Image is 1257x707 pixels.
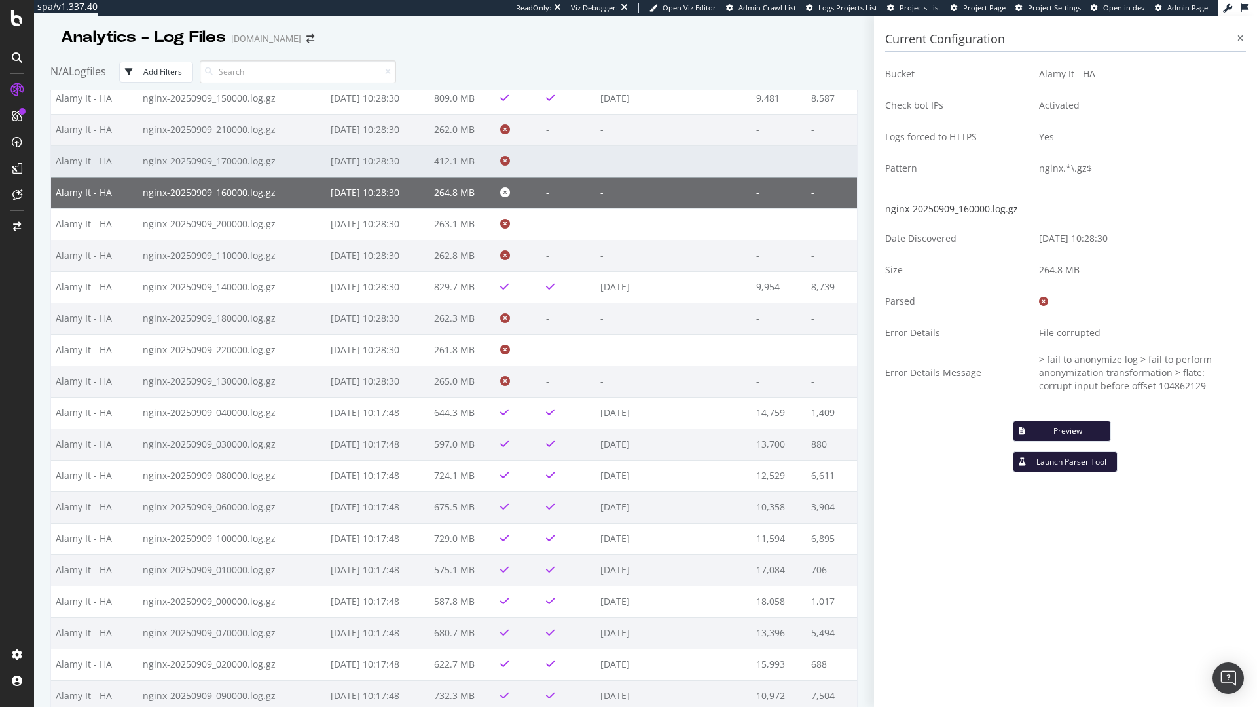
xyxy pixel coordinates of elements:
[807,491,857,523] td: 3,904
[752,554,807,586] td: 17,084
[596,460,752,491] td: [DATE]
[51,429,138,460] td: Alamy It - HA
[61,26,226,48] div: Analytics - Log Files
[649,3,716,13] a: Open Viz Editor
[326,460,429,491] td: [DATE] 10:17:48
[326,617,429,649] td: [DATE] 10:17:48
[516,3,551,13] div: ReadOnly:
[806,3,877,13] a: Logs Projects List
[807,460,857,491] td: 6,611
[138,429,327,460] td: nginx-20250909_030000.log.gz
[738,3,796,12] span: Admin Crawl List
[138,303,327,334] td: nginx-20250909_180000.log.gz
[429,460,496,491] td: 724.1 MB
[429,366,496,397] td: 265.0 MB
[429,177,496,208] td: 264.8 MB
[807,366,857,397] td: -
[541,334,595,366] td: -
[326,649,429,680] td: [DATE] 10:17:48
[752,271,807,303] td: 9,954
[143,66,182,77] div: Add Filters
[541,366,595,397] td: -
[1029,223,1246,254] td: [DATE] 10:28:30
[596,114,752,145] td: -
[326,145,429,177] td: [DATE] 10:28:30
[138,83,327,114] td: nginx-20250909_150000.log.gz
[885,317,1029,349] td: Error Details
[752,429,807,460] td: 13,700
[138,240,327,271] td: nginx-20250909_110000.log.gz
[807,586,857,617] td: 1,017
[429,491,496,523] td: 675.5 MB
[885,153,1029,184] td: Pattern
[1091,3,1145,13] a: Open in dev
[326,366,429,397] td: [DATE] 10:28:30
[138,586,327,617] td: nginx-20250909_000000.log.gz
[119,62,193,83] button: Add Filters
[752,334,807,366] td: -
[1029,58,1246,90] td: Alamy It - HA
[138,617,327,649] td: nginx-20250909_070000.log.gz
[51,303,138,334] td: Alamy It - HA
[885,121,1029,153] td: Logs forced to HTTPS
[326,177,429,208] td: [DATE] 10:28:30
[596,586,752,617] td: [DATE]
[138,491,327,523] td: nginx-20250909_060000.log.gz
[596,177,752,208] td: -
[752,491,807,523] td: 10,358
[807,397,857,429] td: 1,409
[596,240,752,271] td: -
[1167,3,1208,12] span: Admin Page
[429,271,496,303] td: 829.7 MB
[326,586,429,617] td: [DATE] 10:17:48
[752,177,807,208] td: -
[596,429,752,460] td: [DATE]
[596,334,752,366] td: -
[807,429,857,460] td: 880
[752,523,807,554] td: 11,594
[596,397,752,429] td: [DATE]
[50,64,69,79] span: N/A
[326,397,429,429] td: [DATE] 10:17:48
[326,334,429,366] td: [DATE] 10:28:30
[51,208,138,240] td: Alamy It - HA
[571,3,618,13] div: Viz Debugger:
[818,3,877,12] span: Logs Projects List
[807,271,857,303] td: 8,739
[900,3,941,12] span: Projects List
[807,240,857,271] td: -
[807,617,857,649] td: 5,494
[429,554,496,586] td: 575.1 MB
[541,208,595,240] td: -
[807,334,857,366] td: -
[138,177,327,208] td: nginx-20250909_160000.log.gz
[963,3,1006,12] span: Project Page
[231,32,301,45] div: [DOMAIN_NAME]
[752,366,807,397] td: -
[663,3,716,12] span: Open Viz Editor
[1028,3,1081,12] span: Project Settings
[1029,254,1246,286] td: 264.8 MB
[1155,3,1208,13] a: Admin Page
[885,58,1029,90] td: Bucket
[596,303,752,334] td: -
[807,554,857,586] td: 706
[326,491,429,523] td: [DATE] 10:17:48
[596,208,752,240] td: -
[1029,90,1246,121] td: Activated
[429,303,496,334] td: 262.3 MB
[51,460,138,491] td: Alamy It - HA
[429,617,496,649] td: 680.7 MB
[1103,3,1145,12] span: Open in dev
[51,177,138,208] td: Alamy It - HA
[885,90,1029,121] td: Check bot IPs
[138,523,327,554] td: nginx-20250909_100000.log.gz
[51,523,138,554] td: Alamy It - HA
[596,617,752,649] td: [DATE]
[752,240,807,271] td: -
[1035,425,1100,436] div: Preview
[885,28,1246,52] h3: Current Configuration
[138,649,327,680] td: nginx-20250909_020000.log.gz
[138,145,327,177] td: nginx-20250909_170000.log.gz
[326,208,429,240] td: [DATE] 10:28:30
